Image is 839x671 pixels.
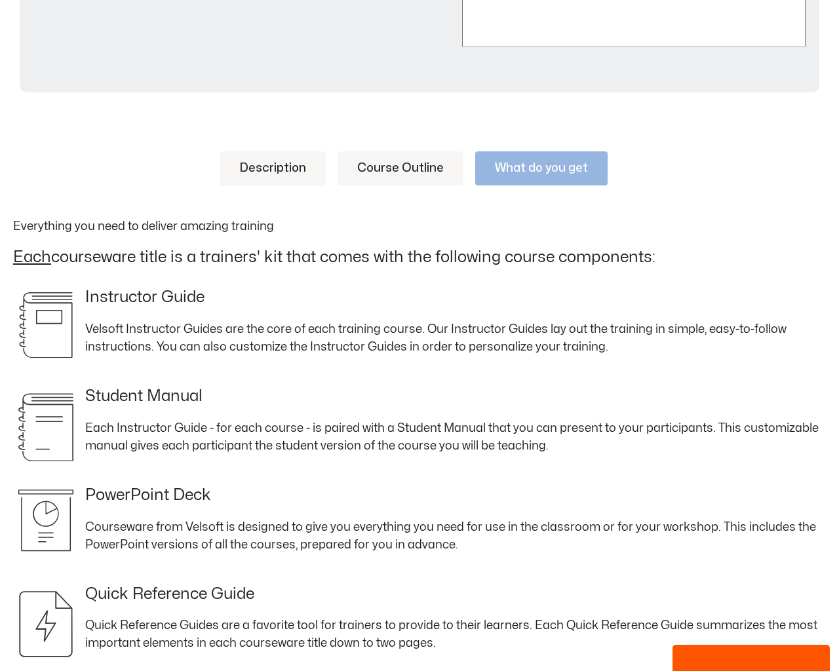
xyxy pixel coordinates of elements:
img: svg_quick-reference.svg [13,585,79,663]
h4: Quick Reference Guide [85,585,254,604]
h4: Instructor Guide [85,288,205,307]
p: Everything you need to deliver amazing training [13,218,826,235]
img: svg_powerpoint-tall.svg [13,486,79,555]
h4: PowerPoint Deck [85,486,211,505]
img: svg_instructor-guide.svg [13,288,79,362]
img: svg_student-training-manual.svg [13,387,79,467]
p: Quick Reference Guides are a favorite tool for trainers to provide to their learners. Each Quick ... [13,617,826,652]
h2: courseware title is a trainers' kit that comes with the following course components: [13,247,826,267]
p: Each Instructor Guide - for each course - is paired with a Student Manual that you can present to... [13,419,826,455]
p: Velsoft Instructor Guides are the core of each training course. Our Instructor Guides lay out the... [13,320,826,356]
iframe: chat widget [673,642,832,671]
h4: Student Manual [85,387,203,406]
a: What do you get [475,151,608,185]
p: Courseware from Velsoft is designed to give you everything you need for use in the classroom or f... [13,518,826,554]
a: Description [220,151,326,185]
a: Course Outline [338,151,463,185]
u: Each [13,250,51,265]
